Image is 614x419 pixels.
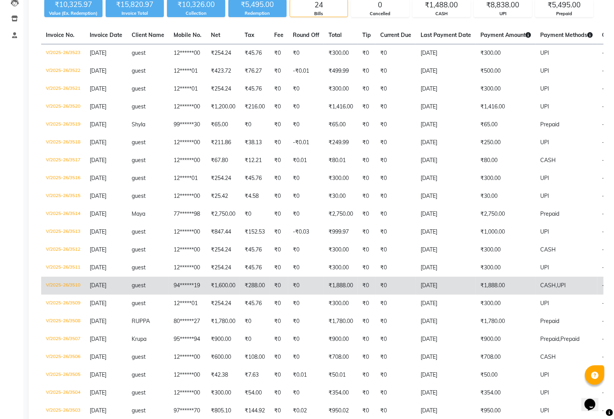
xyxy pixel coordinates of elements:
td: V/2025-26/3510 [41,277,85,295]
span: Current Due [380,31,411,38]
span: [DATE] [90,192,106,199]
td: ₹0 [358,134,376,152]
td: ₹0 [376,205,416,223]
td: ₹1,416.00 [324,98,358,116]
td: ₹0 [270,98,288,116]
span: [DATE] [90,282,106,289]
td: ₹211.86 [206,134,240,152]
td: [DATE] [416,330,476,348]
td: ₹300.00 [324,259,358,277]
td: ₹80.00 [476,152,536,169]
td: ₹2,750.00 [324,205,358,223]
td: ₹45.76 [240,259,270,277]
td: V/2025-26/3520 [41,98,85,116]
td: ₹708.00 [324,348,358,366]
td: ₹45.76 [240,169,270,187]
td: V/2025-26/3517 [41,152,85,169]
span: - [602,157,604,164]
td: [DATE] [416,348,476,366]
div: Bills [290,10,348,17]
span: Prepaid [540,210,559,217]
td: ₹900.00 [324,330,358,348]
td: ₹0 [358,205,376,223]
td: [DATE] [416,313,476,330]
td: ₹300.00 [324,169,358,187]
td: ₹216.00 [240,98,270,116]
span: Tip [362,31,371,38]
td: ₹0 [270,259,288,277]
td: -₹0.01 [288,62,324,80]
td: [DATE] [416,44,476,63]
td: V/2025-26/3509 [41,295,85,313]
td: ₹300.00 [476,44,536,63]
span: - [602,264,604,271]
div: Prepaid [536,10,593,17]
td: ₹0 [270,295,288,313]
td: [DATE] [416,187,476,205]
td: ₹0 [376,223,416,241]
td: ₹65.00 [324,116,358,134]
td: ₹0 [288,277,324,295]
td: ₹0 [240,205,270,223]
span: [DATE] [90,139,106,146]
span: [DATE] [90,335,106,342]
span: Tax [245,31,254,38]
td: ₹0 [288,80,324,98]
span: [DATE] [90,85,106,92]
td: ₹999.97 [324,223,358,241]
span: UPI [540,103,549,110]
td: ₹0 [288,330,324,348]
td: ₹50.01 [324,366,358,384]
td: ₹1,000.00 [476,223,536,241]
span: - [602,318,604,325]
iframe: chat widget [581,388,606,411]
span: guest [132,103,146,110]
span: UPI [540,371,549,378]
td: [DATE] [416,366,476,384]
td: [DATE] [416,62,476,80]
td: ₹300.00 [324,80,358,98]
span: CASH, [540,282,557,289]
td: ₹0 [288,98,324,116]
span: guest [132,67,146,74]
td: ₹0 [376,98,416,116]
span: Total [329,31,342,38]
td: [DATE] [416,98,476,116]
td: ₹0 [270,116,288,134]
td: ₹67.80 [206,152,240,169]
td: ₹38.13 [240,134,270,152]
td: ₹2,750.00 [476,205,536,223]
td: ₹45.76 [240,241,270,259]
td: ₹0 [240,330,270,348]
span: Shyla [132,121,145,128]
td: V/2025-26/3511 [41,259,85,277]
td: V/2025-26/3514 [41,205,85,223]
td: ₹254.24 [206,169,240,187]
span: - [602,353,604,360]
td: ₹0 [240,313,270,330]
td: ₹0 [376,116,416,134]
span: UPI [540,228,549,235]
span: - [602,67,604,74]
td: ₹0 [376,44,416,63]
span: - [602,139,604,146]
span: Payment Methods [540,31,593,38]
span: guest [132,175,146,182]
td: ₹0 [376,330,416,348]
td: [DATE] [416,277,476,295]
td: ₹0 [358,277,376,295]
td: ₹0 [270,44,288,63]
td: ₹0 [288,241,324,259]
span: [DATE] [90,67,106,74]
td: ₹254.24 [206,241,240,259]
td: [DATE] [416,241,476,259]
span: - [602,121,604,128]
div: Value (Ex. Redemption) [44,10,103,17]
td: ₹1,780.00 [324,313,358,330]
td: ₹1,780.00 [476,313,536,330]
div: Cancelled [351,10,409,17]
span: UPI [540,300,549,307]
span: Mobile No. [174,31,202,38]
span: [DATE] [90,264,106,271]
td: ₹0 [288,313,324,330]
